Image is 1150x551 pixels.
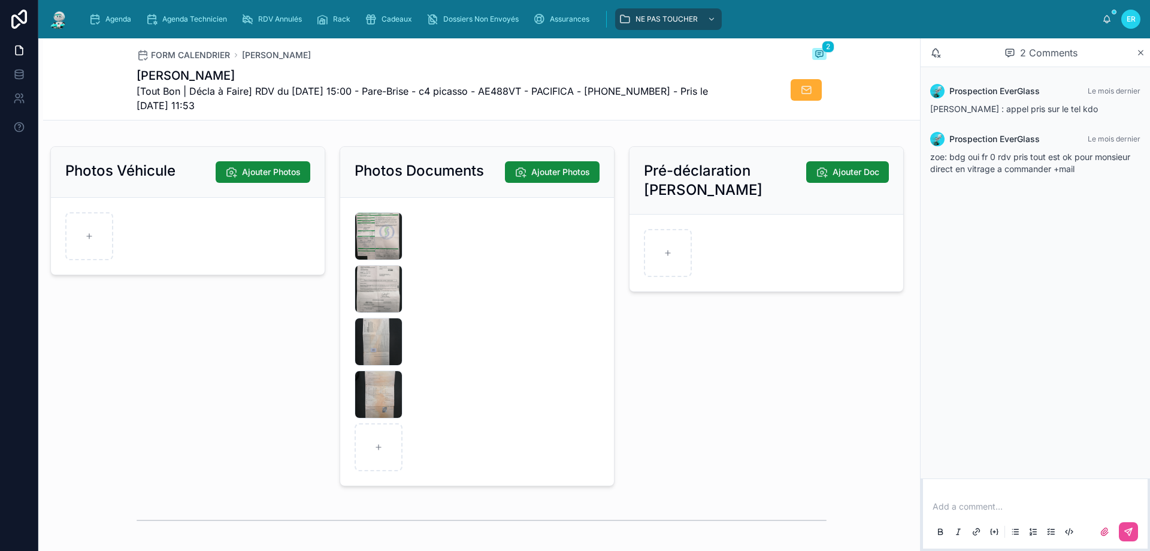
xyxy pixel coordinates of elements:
[505,161,600,183] button: Ajouter Photos
[806,161,889,183] button: Ajouter Doc
[355,161,484,180] h2: Photos Documents
[529,8,598,30] a: Assurances
[423,8,527,30] a: Dossiers Non Envoyés
[65,161,175,180] h2: Photos Véhicule
[644,161,806,200] h2: Pré-déclaration [PERSON_NAME]
[1088,86,1140,95] span: Le mois dernier
[142,8,235,30] a: Agenda Technicien
[137,49,230,61] a: FORM CALENDRIER
[162,14,227,24] span: Agenda Technicien
[361,8,420,30] a: Cadeaux
[615,8,722,30] a: NE PAS TOUCHER
[930,104,1098,114] span: [PERSON_NAME] : appel pris sur le tel kdo
[822,41,834,53] span: 2
[443,14,519,24] span: Dossiers Non Envoyés
[1020,46,1078,60] span: 2 Comments
[812,48,827,62] button: 2
[550,14,589,24] span: Assurances
[238,8,310,30] a: RDV Annulés
[216,161,310,183] button: Ajouter Photos
[1088,134,1140,143] span: Le mois dernier
[313,8,359,30] a: Rack
[85,8,140,30] a: Agenda
[105,14,131,24] span: Agenda
[79,6,1102,32] div: scrollable content
[137,67,737,84] h1: [PERSON_NAME]
[258,14,302,24] span: RDV Annulés
[949,133,1040,145] span: Prospection EverGlass
[333,14,350,24] span: Rack
[242,166,301,178] span: Ajouter Photos
[949,85,1040,97] span: Prospection EverGlass
[48,10,69,29] img: App logo
[382,14,412,24] span: Cadeaux
[137,84,737,113] span: [Tout Bon | Décla à Faire] RDV du [DATE] 15:00 - Pare-Brise - c4 picasso - AE488VT - PACIFICA - [...
[1127,14,1136,24] span: ER
[635,14,698,24] span: NE PAS TOUCHER
[151,49,230,61] span: FORM CALENDRIER
[242,49,311,61] a: [PERSON_NAME]
[531,166,590,178] span: Ajouter Photos
[930,152,1130,174] span: zoe: bdg oui fr 0 rdv pris tout est ok pour monsieur direct en vitrage a commander +mail
[833,166,879,178] span: Ajouter Doc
